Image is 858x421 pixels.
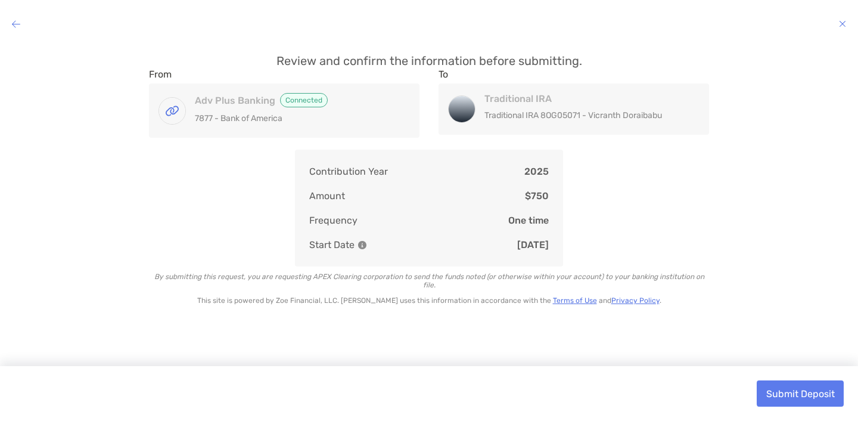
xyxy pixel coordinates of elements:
[149,296,709,305] p: This site is powered by Zoe Financial, LLC. [PERSON_NAME] uses this information in accordance wit...
[159,98,185,124] img: Adv Plus Banking
[309,164,388,179] p: Contribution Year
[358,241,366,249] img: Information Icon
[517,237,549,252] p: [DATE]
[553,296,597,305] a: Terms of Use
[439,69,448,80] label: To
[149,273,709,289] p: By submitting this request, you are requesting APEX Clearing corporation to send the funds noted ...
[508,213,549,228] p: One time
[195,111,397,126] p: 7877 - Bank of America
[524,164,549,179] p: 2025
[525,188,549,203] p: $750
[611,296,660,305] a: Privacy Policy
[195,93,397,107] h4: Adv Plus Banking
[149,54,709,69] p: Review and confirm the information before submitting.
[449,96,475,122] img: Traditional IRA
[309,213,357,228] p: Frequency
[149,69,172,80] label: From
[484,93,686,104] h4: Traditional IRA
[309,237,366,252] p: Start Date
[484,108,686,123] p: Traditional IRA 8OG05071 - Vicranth Doraibabu
[309,188,345,203] p: Amount
[280,93,328,107] span: Connected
